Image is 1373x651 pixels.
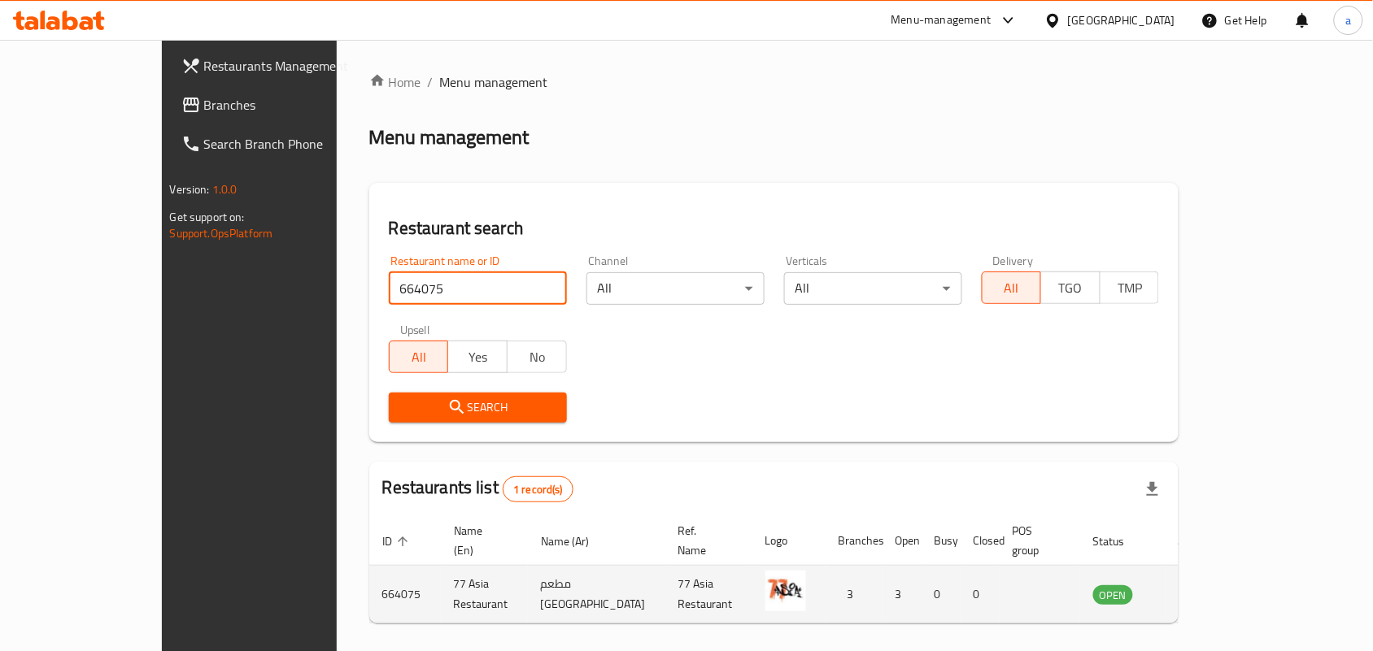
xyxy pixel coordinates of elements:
span: Restaurants Management [204,56,378,76]
button: TMP [1100,271,1160,304]
span: TMP [1107,276,1153,300]
a: Search Branch Phone [168,124,391,163]
td: 3 [826,566,883,623]
td: 664075 [369,566,441,623]
span: Search Branch Phone [204,134,378,154]
button: All [389,341,449,373]
div: Export file [1133,470,1172,509]
h2: Menu management [369,124,530,150]
span: Status [1093,532,1146,551]
span: Version: [170,179,210,200]
table: enhanced table [369,516,1222,623]
button: Yes [447,341,508,373]
div: Menu-management [891,11,992,30]
a: Support.OpsPlatform [170,223,273,244]
th: Logo [752,516,826,566]
td: 3 [883,566,922,623]
div: All [586,272,765,305]
div: Menu [1179,584,1209,604]
span: Yes [455,345,501,369]
td: مطعم [GEOGRAPHIC_DATA] [528,566,665,623]
span: OPEN [1093,586,1133,605]
span: 1 record(s) [503,482,573,497]
span: Branches [204,95,378,115]
span: a [1345,11,1351,29]
h2: Restaurant search [389,216,1160,241]
span: Get support on: [170,206,245,228]
button: TGO [1040,271,1101,304]
input: Search for restaurant name or ID.. [389,272,567,305]
th: Branches [826,516,883,566]
img: 77 Asia Restaurant [765,571,806,611]
label: Delivery [993,255,1034,267]
th: Busy [922,516,961,566]
span: POS group [1013,521,1061,560]
th: Open [883,516,922,566]
span: All [989,276,1035,300]
div: All [784,272,962,305]
span: Menu management [440,72,548,92]
span: TGO [1048,276,1094,300]
h2: Restaurants list [382,475,573,502]
span: Ref. Name [678,521,733,560]
li: / [428,72,434,92]
div: [GEOGRAPHIC_DATA] [1068,11,1175,29]
button: All [982,271,1042,304]
td: 0 [922,566,961,623]
span: 1.0.0 [212,179,238,200]
span: Name (Ar) [541,532,610,551]
a: Restaurants Management [168,46,391,85]
span: No [514,345,560,369]
th: Action [1166,516,1222,566]
th: Closed [961,516,1000,566]
div: Total records count [503,476,573,502]
a: Home [369,72,421,92]
a: Branches [168,85,391,124]
td: 0 [961,566,1000,623]
button: No [507,341,567,373]
span: Name (En) [454,521,508,560]
label: Upsell [400,324,430,336]
button: Search [389,393,567,423]
span: All [396,345,442,369]
td: 77 Asia Restaurant [665,566,752,623]
nav: breadcrumb [369,72,1179,92]
span: Search [402,397,554,418]
span: ID [382,532,413,551]
td: 77 Asia Restaurant [441,566,528,623]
